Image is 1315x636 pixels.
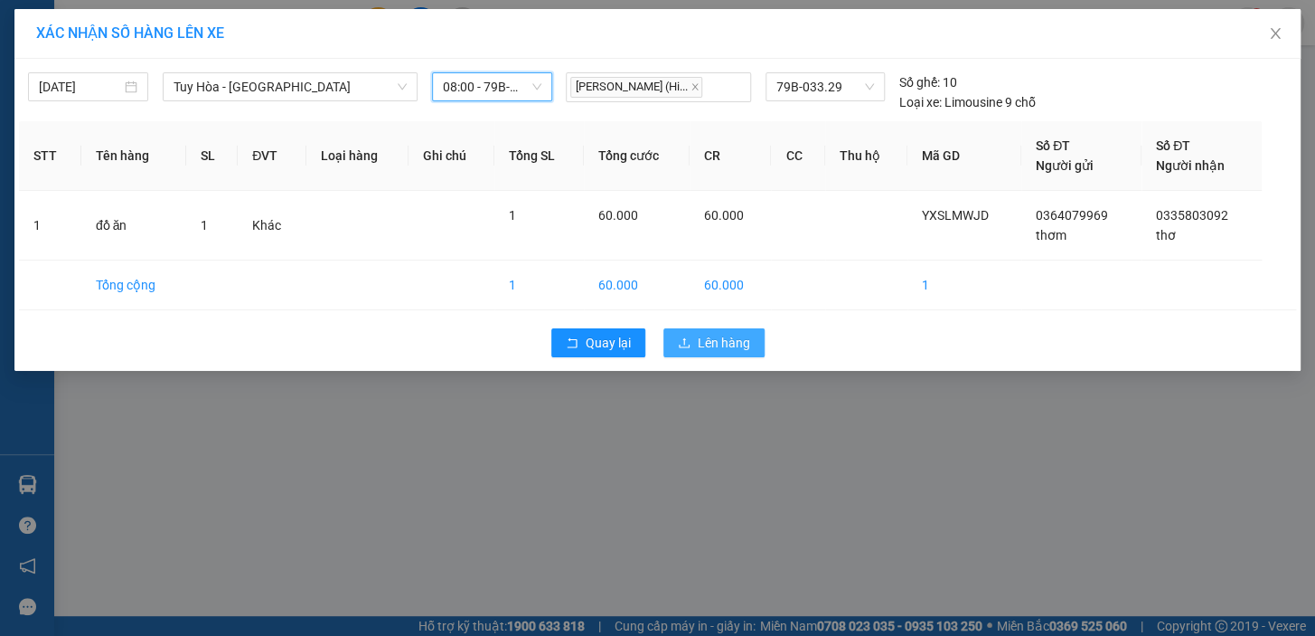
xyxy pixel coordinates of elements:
span: 0335803092 [1156,208,1228,223]
span: Người gửi [1036,158,1094,173]
span: close [690,82,700,91]
li: Cúc Tùng Limousine [9,9,262,77]
td: đồ ăn [81,191,186,261]
td: 1 [907,261,1021,310]
th: CR [690,121,771,191]
button: Close [1250,9,1301,60]
button: uploadLên hàng [663,328,765,357]
td: 60.000 [690,261,771,310]
th: Tổng cước [584,121,690,191]
li: VP VP [GEOGRAPHIC_DATA] xe Limousine [125,98,240,157]
span: [PERSON_NAME] (Hi... [570,77,702,98]
span: 60.000 [598,208,638,223]
span: rollback [566,337,578,351]
span: Số ĐT [1156,138,1190,153]
span: close [1268,26,1282,41]
span: Số ĐT [1036,138,1070,153]
span: 1 [509,208,516,223]
span: Quay lại [586,333,631,353]
div: Limousine 9 chỗ [899,92,1036,112]
th: Ghi chú [409,121,494,191]
span: Lên hàng [698,333,750,353]
td: 1 [19,191,81,261]
span: 08:00 - 79B-033.29 [443,73,541,100]
span: thơ [1156,228,1176,242]
th: Tổng SL [494,121,584,191]
th: STT [19,121,81,191]
td: 1 [494,261,584,310]
span: 79B-033.29 [776,73,874,100]
span: thơm [1036,228,1066,242]
span: 0364079969 [1036,208,1108,223]
span: YXSLMWJD [922,208,989,223]
button: rollbackQuay lại [551,328,645,357]
td: 60.000 [584,261,690,310]
th: Thu hộ [825,121,907,191]
span: upload [678,337,690,351]
span: 1 [201,218,208,233]
span: environment [9,121,22,134]
td: Khác [238,191,306,261]
th: Mã GD [907,121,1021,191]
span: Loại xe: [899,92,942,112]
th: ĐVT [238,121,306,191]
th: Loại hàng [306,121,409,191]
span: Người nhận [1156,158,1225,173]
input: 12/09/2025 [39,77,121,97]
span: down [397,81,408,92]
li: VP BX Tuy Hoà [9,98,125,118]
span: XÁC NHẬN SỐ HÀNG LÊN XE [36,24,224,42]
span: 60.000 [704,208,744,223]
span: Tuy Hòa - Nha Trang [174,73,407,100]
th: SL [186,121,238,191]
td: Tổng cộng [81,261,186,310]
th: CC [771,121,824,191]
div: 10 [899,72,957,92]
span: Số ghế: [899,72,940,92]
th: Tên hàng [81,121,186,191]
